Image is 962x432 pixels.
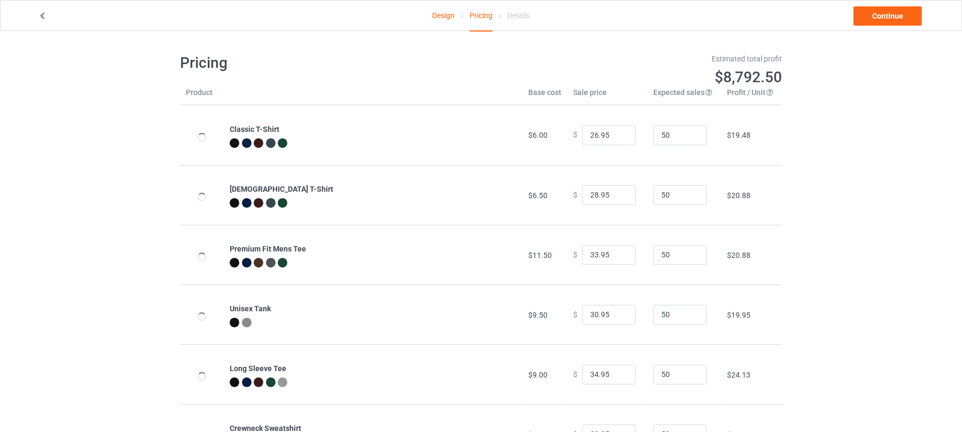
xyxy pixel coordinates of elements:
[715,68,782,86] span: $8,792.50
[507,1,530,30] div: Details
[721,87,782,105] th: Profit / Unit
[489,53,783,64] div: Estimated total profit
[230,304,271,313] b: Unisex Tank
[180,87,224,105] th: Product
[230,185,333,193] b: [DEMOGRAPHIC_DATA] T-Shirt
[573,131,577,139] span: $
[573,250,577,259] span: $
[727,251,750,260] span: $20.88
[242,318,252,327] img: heather_texture.png
[727,311,750,319] span: $19.95
[180,53,474,73] h1: Pricing
[230,125,279,133] b: Classic T-Shirt
[528,371,548,379] span: $9.00
[522,87,567,105] th: Base cost
[230,245,306,253] b: Premium Fit Mens Tee
[230,364,286,373] b: Long Sleeve Tee
[470,1,492,32] div: Pricing
[567,87,647,105] th: Sale price
[854,6,922,26] a: Continue
[573,310,577,319] span: $
[528,191,548,200] span: $6.50
[727,371,750,379] span: $24.13
[727,191,750,200] span: $20.88
[647,87,721,105] th: Expected sales
[432,1,455,30] a: Design
[573,370,577,379] span: $
[528,251,552,260] span: $11.50
[573,191,577,199] span: $
[528,131,548,139] span: $6.00
[727,131,750,139] span: $19.48
[528,311,548,319] span: $9.50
